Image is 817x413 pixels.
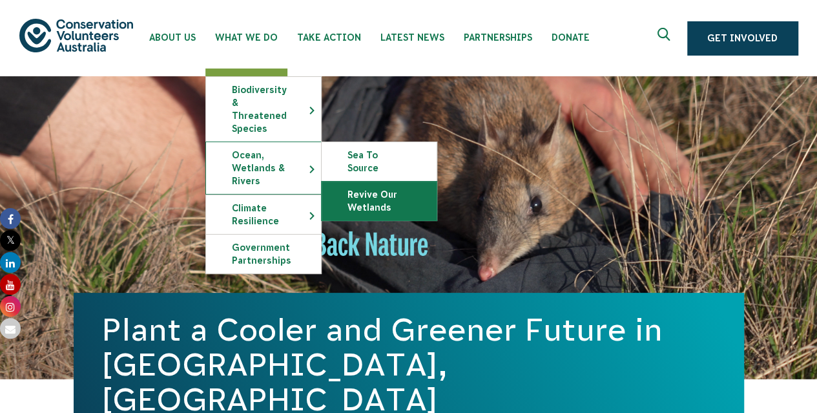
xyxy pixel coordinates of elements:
li: Biodiversity & Threatened Species [205,76,322,142]
span: What We Do [215,32,278,43]
span: Partnerships [464,32,532,43]
a: Get Involved [687,21,798,55]
button: Expand search box Close search box [650,23,681,54]
span: Take Action [297,32,361,43]
a: Sea To Source [322,142,437,181]
a: Biodiversity & Threatened Species [206,77,321,142]
li: Ocean, Wetlands & Rivers [205,142,322,195]
img: logo.svg [19,19,133,52]
li: Climate Resilience [205,195,322,234]
span: Latest News [380,32,444,43]
a: Government Partnerships [206,235,321,273]
span: Expand search box [657,28,674,48]
span: About Us [149,32,196,43]
span: Donate [552,32,590,43]
a: Revive Our Wetlands [322,182,437,220]
a: Climate Resilience [206,195,321,234]
a: Ocean, Wetlands & Rivers [206,142,321,194]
